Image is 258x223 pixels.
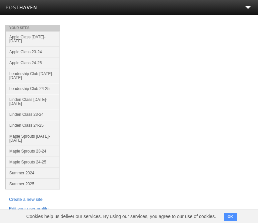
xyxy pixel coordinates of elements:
[6,83,60,94] a: Leadership Club 24-25
[6,31,60,46] a: Apple Class [DATE]-[DATE]
[6,146,60,156] a: Maple Sprouts 23-24
[6,46,60,57] a: Apple Class 23-24
[6,57,60,68] a: Apple Class 24-25
[6,6,37,11] img: Posthaven-bar
[9,205,56,212] a: Edit your user profile
[20,210,223,223] span: Cookies help us deliver our services. By using our services, you agree to our use of cookies.
[6,156,60,167] a: Maple Sprouts 24-25
[6,109,60,120] a: Linden Class 23-24
[9,196,56,203] a: Create a new site
[6,131,60,146] a: Maple Sprouts [DATE]-[DATE]
[6,94,60,109] a: Linden Class [DATE]-[DATE]
[224,213,237,221] button: OK
[6,120,60,131] a: Linden Class 24-25
[6,167,60,178] a: Summer 2024
[6,68,60,83] a: Leadership Club [DATE]-[DATE]
[5,25,60,31] li: Your Sites
[6,178,60,189] a: Summer 2025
